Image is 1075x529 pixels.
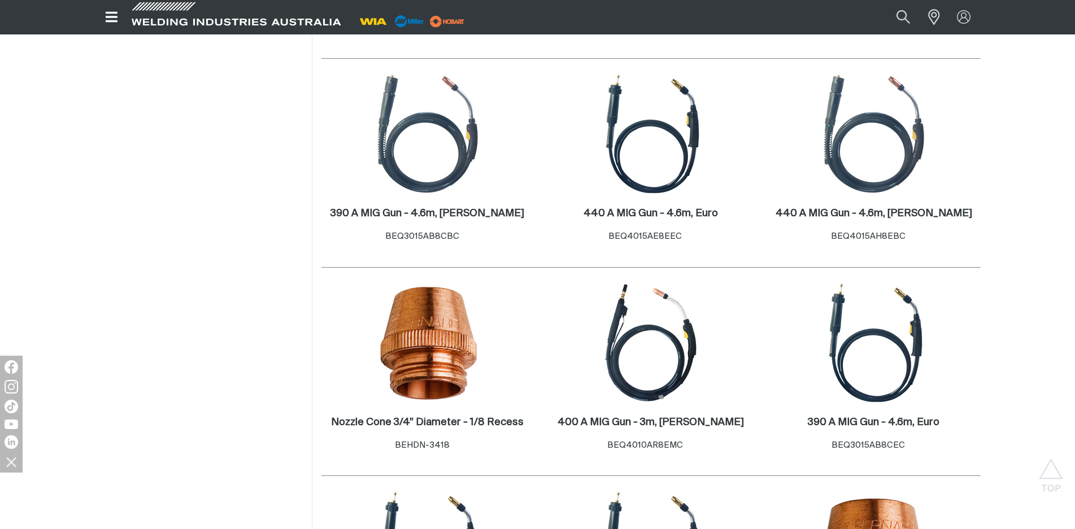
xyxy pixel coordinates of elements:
h2: 440 A MIG Gun - 4.6m, [PERSON_NAME] [776,208,972,218]
img: miller [426,13,468,30]
h2: 440 A MIG Gun - 4.6m, Euro [584,208,718,218]
img: Nozzle Cone 3/4” Diameter - 1/8 Recess [367,282,488,403]
img: 440 A MIG Gun - 4.6m, Bernard [813,73,934,194]
h2: 390 A MIG Gun - 4.6m, Euro [808,417,939,427]
img: Instagram [5,380,18,394]
span: BEQ4015AE8EEC [608,232,682,241]
img: 440 A MIG Gun - 4.6m, Euro [590,73,711,194]
img: hide socials [2,452,21,471]
img: TikTok [5,400,18,413]
a: Nozzle Cone 3/4” Diameter - 1/8 Recess [331,416,524,429]
img: 400 A MIG Gun - 3m, Miller [590,282,711,403]
input: Product name or item number... [869,5,922,30]
span: BEQ3015AB8CEC [832,441,905,449]
button: Search products [884,5,922,30]
button: Scroll to top [1038,458,1064,484]
a: 440 A MIG Gun - 4.6m, Euro [584,207,718,220]
a: 390 A MIG Gun - 4.6m, [PERSON_NAME] [330,207,524,220]
span: BEQ4015AH8EBC [831,232,906,241]
img: 390 A MIG Gun - 4.6m, Bernard [367,73,488,194]
a: 400 A MIG Gun - 3m, [PERSON_NAME] [558,416,744,429]
span: BEHDN-3418 [395,441,450,449]
a: miller [426,17,468,25]
h2: 400 A MIG Gun - 3m, [PERSON_NAME] [558,417,744,427]
h2: 390 A MIG Gun - 4.6m, [PERSON_NAME] [330,208,524,218]
a: 390 A MIG Gun - 4.6m, Euro [808,416,939,429]
img: Facebook [5,360,18,374]
img: 390 A MIG Gun - 4.6m, Euro [813,282,934,403]
a: 440 A MIG Gun - 4.6m, [PERSON_NAME] [776,207,972,220]
img: LinkedIn [5,435,18,449]
span: BEQ4010AR8EMC [607,441,683,449]
h2: Nozzle Cone 3/4” Diameter - 1/8 Recess [331,417,524,427]
span: BEQ3015AB8CBC [385,232,459,241]
img: YouTube [5,419,18,429]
